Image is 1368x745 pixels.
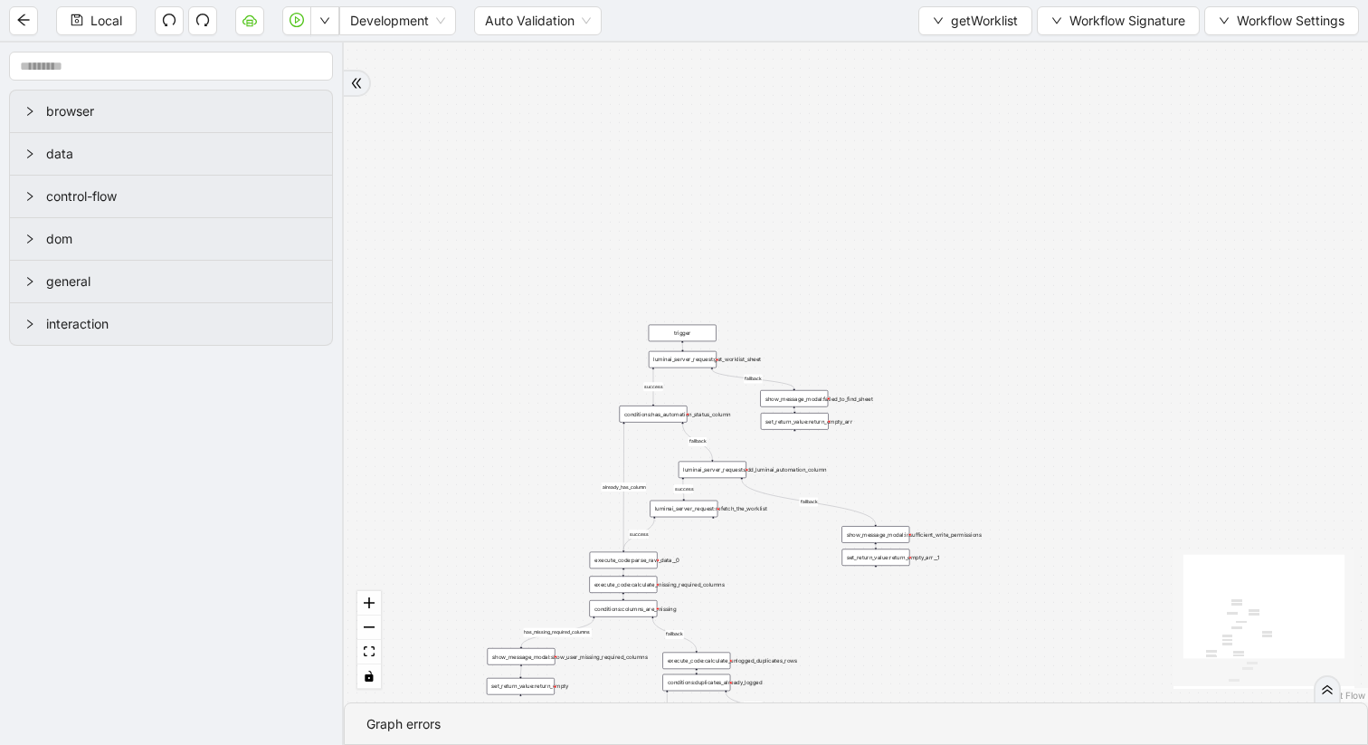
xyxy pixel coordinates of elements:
span: save [71,14,83,26]
g: Edge from luminai_server_request:get_worklist_sheet to conditions:has_automation_status_column [643,369,663,404]
div: show_message_modal:failed_to_find_sheet [760,390,828,407]
span: Workflow Settings [1237,11,1344,31]
div: set_return_value:return_emptyplus-circle [487,678,555,695]
div: execute_code:parse_raw_data__0 [590,552,658,569]
span: down [319,15,330,26]
span: down [933,15,944,26]
button: zoom out [357,616,381,640]
span: control-flow [46,186,318,206]
div: luminai_server_request:refetch_the_worklistplus-circle [650,501,717,518]
div: conditions:duplicates_already_logged [662,674,730,692]
span: general [46,272,318,291]
span: data [46,144,318,164]
g: Edge from conditions:columns_are_missing to show_message_modal:show_user_missing_required_columns [521,618,594,646]
span: Local [90,11,122,31]
g: Edge from luminai_server_request:add_luminai_automation_column to show_message_modal:insufficient... [742,480,876,524]
span: down [1051,15,1062,26]
span: right [24,234,35,244]
div: conditions:columns_are_missing [589,600,657,617]
button: play-circle [282,6,311,35]
div: show_message_modal:insufficient_write_permissions [841,526,909,543]
span: cloud-server [242,13,257,27]
span: Development [350,7,445,34]
button: downgetWorklist [918,6,1032,35]
div: show_message_modal:show_user_missing_required_columns [488,648,556,665]
span: plus-circle [708,524,719,536]
div: luminai_server_request:add_luminai_automation_column [679,462,746,479]
div: trigger [649,325,717,342]
g: Edge from show_message_modal:show_user_missing_required_columns to set_return_value:return_empty [520,666,521,676]
span: right [24,148,35,159]
span: plus-circle [515,702,527,713]
div: general [10,261,332,302]
div: conditions:has_automation_status_column [619,406,687,423]
span: right [24,191,35,202]
button: toggle interactivity [357,664,381,689]
div: luminai_server_request:get_worklist_sheet [649,351,717,368]
g: Edge from luminai_server_request:get_worklist_sheet to show_message_modal:failed_to_find_sheet [712,369,794,388]
button: redo [188,6,217,35]
div: execute_code:calculate_unlogged_duplicates_rows [662,653,730,670]
span: Workflow Signature [1069,11,1185,31]
span: arrow-left [16,13,31,27]
div: browser [10,91,332,132]
span: dom [46,229,318,249]
span: plus-circle [789,436,801,448]
g: Edge from conditions:has_automation_status_column to luminai_server_request:add_luminai_automatio... [682,424,712,459]
a: React Flow attribution [1318,690,1365,701]
div: dom [10,218,332,260]
span: double-right [350,77,363,90]
div: control-flow [10,176,332,217]
span: right [24,276,35,287]
button: down [310,6,339,35]
g: Edge from luminai_server_request:add_luminai_automation_column to luminai_server_request:refetch_... [674,480,694,499]
div: luminai_server_request:refetch_the_worklist [650,501,717,518]
span: Auto Validation [485,7,591,34]
div: execute_code:calculate_missing_required_columns [589,576,657,593]
span: double-right [1321,683,1334,696]
span: browser [46,101,318,121]
div: Graph errors [366,714,1345,734]
span: down [1219,15,1230,26]
div: set_return_value:return_empty_arrplus-circle [761,413,829,430]
span: right [24,319,35,330]
g: Edge from conditions:has_automation_status_column to execute_code:parse_raw_data__0 [602,424,647,549]
span: play-circle [290,13,304,27]
g: Edge from luminai_server_request:refetch_the_worklist to execute_code:parse_raw_data__0 [623,519,654,550]
span: redo [195,13,210,27]
button: cloud-server [235,6,264,35]
span: undo [162,13,176,27]
g: Edge from show_message_modal:failed_to_find_sheet to set_return_value:return_empty_arr [794,408,795,411]
div: set_return_value:return_empty_arr__1 [841,549,909,566]
button: downWorkflow Signature [1037,6,1200,35]
button: downWorkflow Settings [1204,6,1359,35]
button: saveLocal [56,6,137,35]
div: set_return_value:return_empty_arr__1plus-circle [841,549,909,566]
div: data [10,133,332,175]
div: set_return_value:return_empty_arr [761,413,829,430]
button: undo [155,6,184,35]
button: arrow-left [9,6,38,35]
span: getWorklist [951,11,1018,31]
div: set_return_value:return_empty [487,678,555,695]
g: Edge from conditions:columns_are_missing to execute_code:calculate_unlogged_duplicates_rows [652,618,696,650]
span: plus-circle [870,572,882,584]
div: interaction [10,303,332,345]
button: zoom in [357,591,381,616]
span: right [24,106,35,117]
span: interaction [46,314,318,334]
button: fit view [357,640,381,664]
